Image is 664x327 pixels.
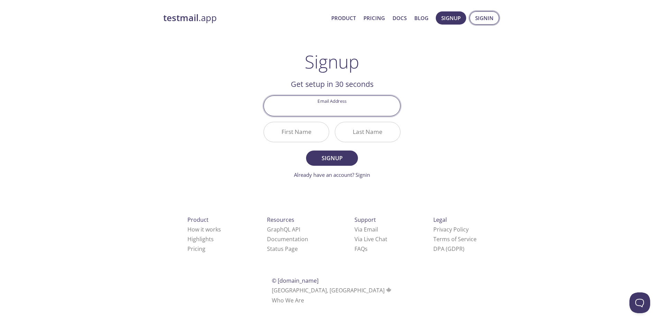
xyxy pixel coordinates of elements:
[475,13,494,22] span: Signin
[441,13,461,22] span: Signup
[331,13,356,22] a: Product
[163,12,199,24] strong: testmail
[414,13,428,22] a: Blog
[187,235,214,243] a: Highlights
[365,245,368,253] span: s
[264,78,400,90] h2: Get setup in 30 seconds
[354,235,387,243] a: Via Live Chat
[393,13,407,22] a: Docs
[470,11,499,25] button: Signin
[306,151,358,166] button: Signup
[433,245,464,253] a: DPA (GDPR)
[272,287,393,294] span: [GEOGRAPHIC_DATA], [GEOGRAPHIC_DATA]
[163,12,326,24] a: testmail.app
[433,216,447,224] span: Legal
[363,13,385,22] a: Pricing
[629,292,650,313] iframe: Help Scout Beacon - Open
[272,277,319,284] span: © [DOMAIN_NAME]
[267,245,298,253] a: Status Page
[187,245,205,253] a: Pricing
[314,153,350,163] span: Signup
[294,171,370,178] a: Already have an account? Signin
[187,226,221,233] a: How it works
[433,226,469,233] a: Privacy Policy
[187,216,209,224] span: Product
[267,226,300,233] a: GraphQL API
[267,235,308,243] a: Documentation
[433,235,477,243] a: Terms of Service
[354,226,378,233] a: Via Email
[354,216,376,224] span: Support
[436,11,466,25] button: Signup
[354,245,368,253] a: FAQ
[267,216,294,224] span: Resources
[272,297,304,304] a: Who We Are
[305,51,359,72] h1: Signup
